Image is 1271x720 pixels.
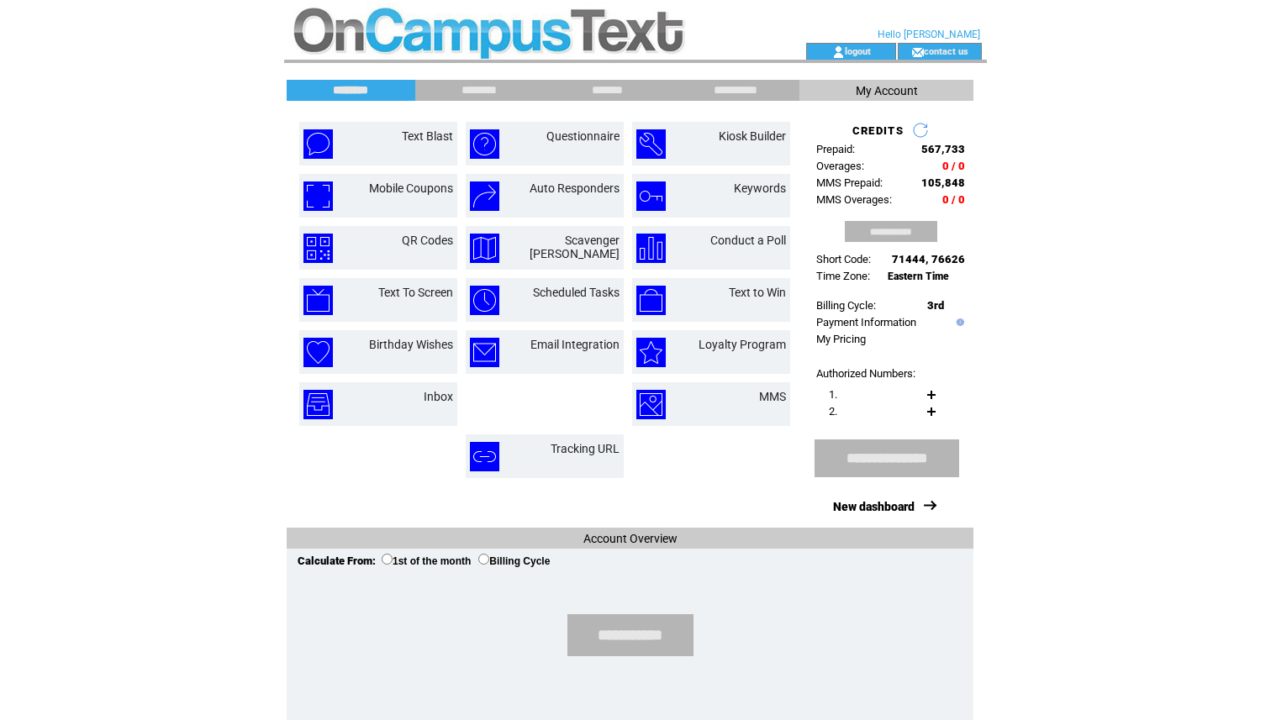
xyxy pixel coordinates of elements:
[816,333,866,345] a: My Pricing
[759,390,786,403] a: MMS
[892,253,965,265] span: 71444, 76626
[952,318,964,326] img: help.gif
[470,181,499,211] img: auto-responders.png
[470,442,499,471] img: tracking-url.png
[369,181,453,195] a: Mobile Coupons
[303,390,333,419] img: inbox.png
[911,45,924,59] img: contact_us_icon.gif
[470,129,499,159] img: questionnaire.png
[303,338,333,367] img: birthday-wishes.png
[303,234,333,263] img: qr-codes.png
[699,338,786,351] a: Loyalty Program
[551,442,620,455] a: Tracking URL
[845,45,871,56] a: logout
[583,532,678,545] span: Account Overview
[636,390,666,419] img: mms.png
[888,271,949,282] span: Eastern Time
[470,234,499,263] img: scavenger-hunt.png
[816,176,883,189] span: MMS Prepaid:
[546,129,620,143] a: Questionnaire
[470,286,499,315] img: scheduled-tasks.png
[921,143,965,155] span: 567,733
[942,160,965,172] span: 0 / 0
[530,234,620,260] a: Scavenger [PERSON_NAME]
[636,338,666,367] img: loyalty-program.png
[927,299,944,312] span: 3rd
[303,181,333,211] img: mobile-coupons.png
[829,388,837,401] span: 1.
[729,286,786,299] a: Text to Win
[816,316,916,328] a: Payment Information
[816,193,892,206] span: MMS Overages:
[470,338,499,367] img: email-integration.png
[816,270,870,282] span: Time Zone:
[816,299,876,312] span: Billing Cycle:
[833,500,915,513] a: New dashboard
[369,338,453,351] a: Birthday Wishes
[942,193,965,206] span: 0 / 0
[382,554,393,565] input: 1st of the month
[924,45,968,56] a: contact us
[816,143,855,155] span: Prepaid:
[816,367,915,380] span: Authorized Numbers:
[829,405,837,418] span: 2.
[478,555,550,567] label: Billing Cycle
[878,29,980,40] span: Hello [PERSON_NAME]
[402,234,453,247] a: QR Codes
[402,129,453,143] a: Text Blast
[303,286,333,315] img: text-to-screen.png
[378,286,453,299] a: Text To Screen
[710,234,786,247] a: Conduct a Poll
[298,554,376,567] span: Calculate From:
[816,253,871,265] span: Short Code:
[530,338,620,351] a: Email Integration
[921,176,965,189] span: 105,848
[303,129,333,159] img: text-blast.png
[382,555,471,567] label: 1st of the month
[734,181,786,195] a: Keywords
[530,181,620,195] a: Auto Responders
[719,129,786,143] a: Kiosk Builder
[636,286,666,315] img: text-to-win.png
[478,554,489,565] input: Billing Cycle
[852,124,904,137] span: CREDITS
[816,160,864,172] span: Overages:
[832,45,845,59] img: account_icon.gif
[424,390,453,403] a: Inbox
[636,234,666,263] img: conduct-a-poll.png
[533,286,620,299] a: Scheduled Tasks
[856,84,918,97] span: My Account
[636,129,666,159] img: kiosk-builder.png
[636,181,666,211] img: keywords.png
